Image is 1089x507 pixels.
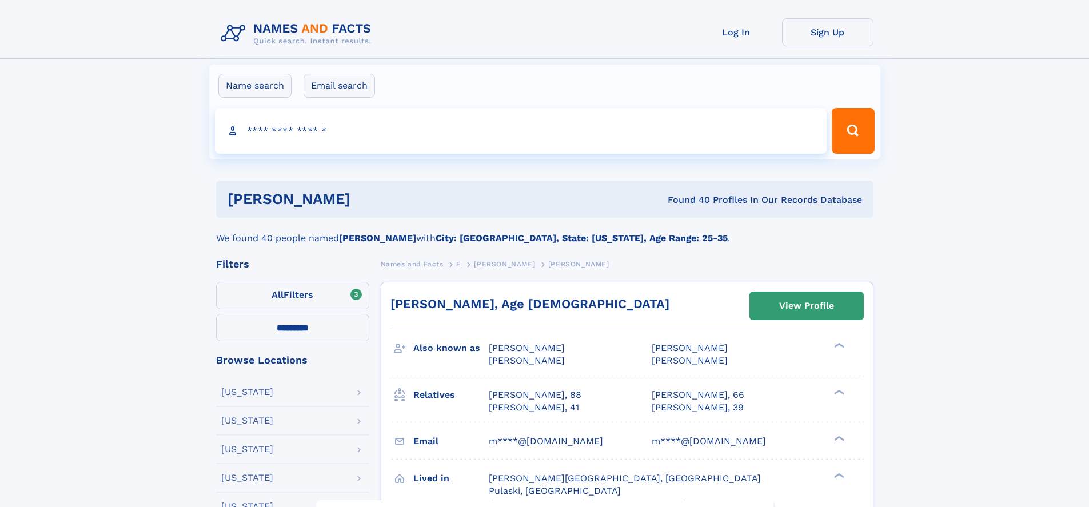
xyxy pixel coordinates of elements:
[413,338,489,358] h3: Also known as
[489,355,565,366] span: [PERSON_NAME]
[436,233,728,243] b: City: [GEOGRAPHIC_DATA], State: [US_STATE], Age Range: 25-35
[413,385,489,405] h3: Relatives
[831,472,845,479] div: ❯
[489,342,565,353] span: [PERSON_NAME]
[381,257,444,271] a: Names and Facts
[390,297,669,311] a: [PERSON_NAME], Age [DEMOGRAPHIC_DATA]
[489,389,581,401] a: [PERSON_NAME], 88
[474,257,535,271] a: [PERSON_NAME]
[832,108,874,154] button: Search Button
[304,74,375,98] label: Email search
[216,259,369,269] div: Filters
[652,401,744,414] a: [PERSON_NAME], 39
[652,355,728,366] span: [PERSON_NAME]
[509,194,862,206] div: Found 40 Profiles In Our Records Database
[779,293,834,319] div: View Profile
[489,485,621,496] span: Pulaski, [GEOGRAPHIC_DATA]
[221,388,273,397] div: [US_STATE]
[548,260,609,268] span: [PERSON_NAME]
[221,445,273,454] div: [US_STATE]
[216,282,369,309] label: Filters
[474,260,535,268] span: [PERSON_NAME]
[652,342,728,353] span: [PERSON_NAME]
[831,434,845,442] div: ❯
[216,355,369,365] div: Browse Locations
[456,257,461,271] a: E
[652,389,744,401] a: [PERSON_NAME], 66
[489,473,761,484] span: [PERSON_NAME][GEOGRAPHIC_DATA], [GEOGRAPHIC_DATA]
[456,260,461,268] span: E
[413,469,489,488] h3: Lived in
[216,18,381,49] img: Logo Names and Facts
[782,18,873,46] a: Sign Up
[831,342,845,349] div: ❯
[218,74,292,98] label: Name search
[691,18,782,46] a: Log In
[489,401,579,414] a: [PERSON_NAME], 41
[221,473,273,482] div: [US_STATE]
[221,416,273,425] div: [US_STATE]
[216,218,873,245] div: We found 40 people named with .
[339,233,416,243] b: [PERSON_NAME]
[413,432,489,451] h3: Email
[272,289,284,300] span: All
[215,108,827,154] input: search input
[228,192,509,206] h1: [PERSON_NAME]
[831,388,845,396] div: ❯
[750,292,863,320] a: View Profile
